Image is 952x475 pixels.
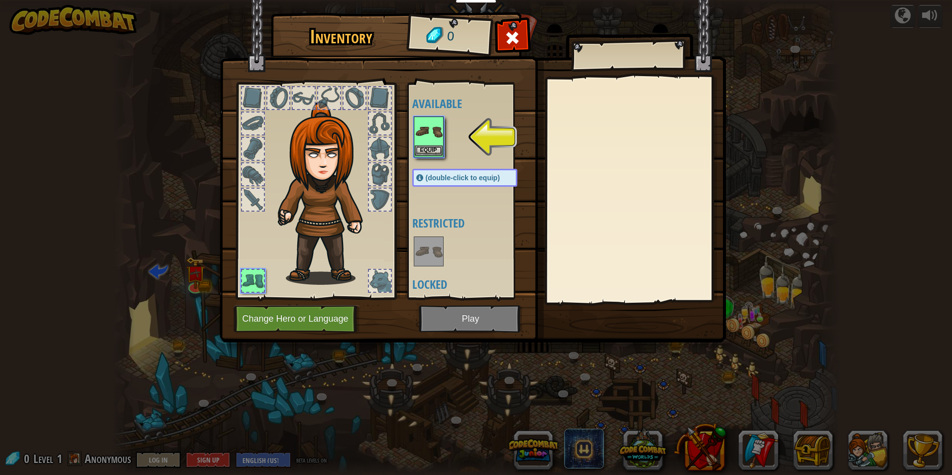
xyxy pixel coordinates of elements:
button: Change Hero or Language [234,305,360,333]
h1: Inventory [278,26,405,47]
button: Equip [415,145,443,156]
span: 0 [446,27,455,46]
h4: Locked [412,278,537,291]
img: portrait.png [415,237,443,265]
h4: Restricted [412,217,537,230]
span: (double-click to equip) [426,174,500,182]
img: hair_f2.png [273,102,380,285]
img: portrait.png [415,118,443,145]
h4: Available [412,97,537,110]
